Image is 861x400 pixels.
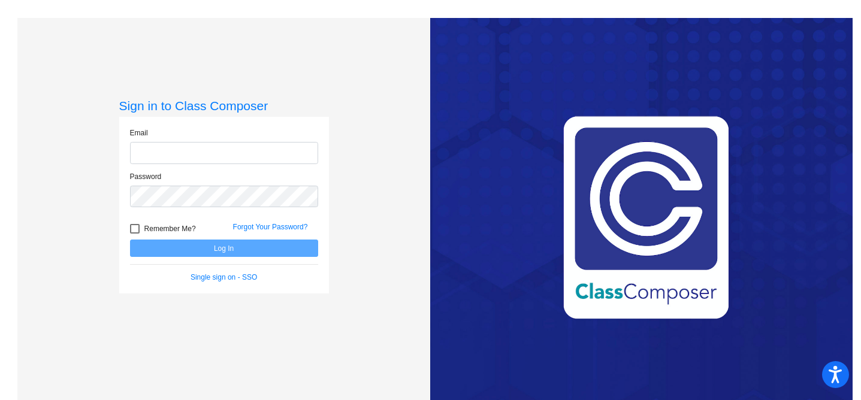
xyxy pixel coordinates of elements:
[130,128,148,138] label: Email
[144,222,196,236] span: Remember Me?
[233,223,308,231] a: Forgot Your Password?
[119,98,329,113] h3: Sign in to Class Composer
[130,240,318,257] button: Log In
[191,273,257,281] a: Single sign on - SSO
[130,171,162,182] label: Password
